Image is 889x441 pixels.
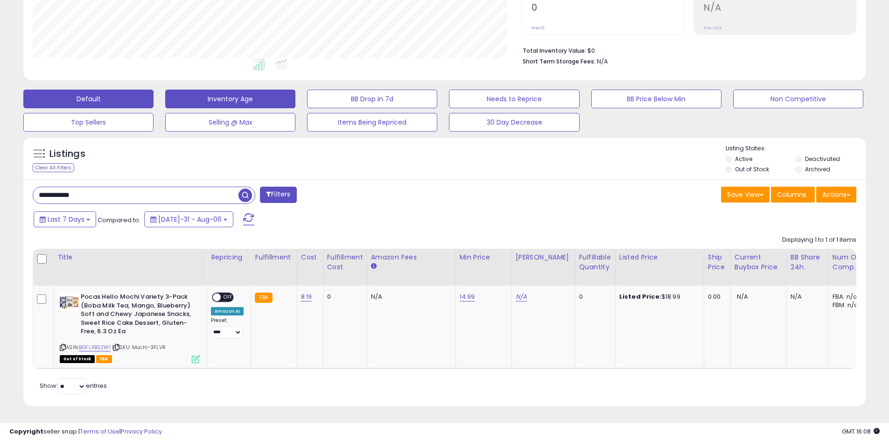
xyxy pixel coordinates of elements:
[523,47,586,55] b: Total Inventory Value:
[34,211,96,227] button: Last 7 Days
[735,155,752,163] label: Active
[33,163,74,172] div: Clear All Filters
[144,211,233,227] button: [DATE]-31 - Aug-06
[704,2,856,15] h2: N/A
[301,252,319,262] div: Cost
[833,301,863,309] div: FBM: n/a
[81,293,194,338] b: Pocas Hello Mochi Variety 3-Pack (Boba Milk Tea, Mango, Blueberry) Soft and Chewy Japanese Snacks...
[449,113,579,132] button: 30 Day Decrease
[708,293,723,301] div: 0.00
[805,155,840,163] label: Deactivated
[842,427,880,436] span: 2025-08-14 16:08 GMT
[597,57,608,66] span: N/A
[579,252,611,272] div: Fulfillable Quantity
[211,307,244,315] div: Amazon AI
[782,236,856,245] div: Displaying 1 to 1 of 1 items
[735,252,783,272] div: Current Buybox Price
[733,90,863,108] button: Non Competitive
[704,25,722,31] small: Prev: N/A
[833,252,867,272] div: Num of Comp.
[516,252,571,262] div: [PERSON_NAME]
[619,252,700,262] div: Listed Price
[532,25,545,31] small: Prev: 0
[40,381,107,390] span: Show: entries
[307,90,437,108] button: BB Drop in 7d
[721,187,770,203] button: Save View
[449,90,579,108] button: Needs to Reprice
[9,427,162,436] div: seller snap | |
[112,343,166,351] span: | SKU: Mochi-3FLVR
[737,292,748,301] span: N/A
[301,292,312,301] a: 8.19
[57,252,203,262] div: Title
[371,262,377,271] small: Amazon Fees.
[371,252,452,262] div: Amazon Fees
[523,57,595,65] b: Short Term Storage Fees:
[48,215,84,224] span: Last 7 Days
[523,44,849,56] li: $0
[60,355,95,363] span: All listings that are currently out of stock and unavailable for purchase on Amazon
[80,427,119,436] a: Terms of Use
[165,90,295,108] button: Inventory Age
[735,165,769,173] label: Out of Stock
[96,355,112,363] span: FBA
[211,317,244,338] div: Preset:
[460,292,475,301] a: 14.99
[327,252,363,272] div: Fulfillment Cost
[49,147,85,161] h5: Listings
[791,252,825,272] div: BB Share 24h.
[805,165,830,173] label: Archived
[23,90,154,108] button: Default
[777,190,806,199] span: Columns
[255,293,272,303] small: FBA
[23,113,154,132] button: Top Sellers
[833,293,863,301] div: FBA: n/a
[619,292,662,301] b: Listed Price:
[260,187,296,203] button: Filters
[60,293,78,311] img: 516KMqHmjvL._SL40_.jpg
[591,90,721,108] button: BB Price Below Min
[816,187,856,203] button: Actions
[9,427,43,436] strong: Copyright
[791,293,821,301] div: N/A
[255,252,293,262] div: Fulfillment
[98,216,140,224] span: Compared to:
[532,2,684,15] h2: 0
[460,252,508,262] div: Min Price
[79,343,111,351] a: B0FL3BS2W1
[211,252,247,262] div: Repricing
[726,144,866,153] p: Listing States:
[307,113,437,132] button: Items Being Repriced
[121,427,162,436] a: Privacy Policy
[327,293,360,301] div: 0
[619,293,697,301] div: $18.99
[60,293,200,362] div: ASIN:
[579,293,608,301] div: 0
[371,293,448,301] div: N/A
[221,294,236,301] span: OFF
[516,292,527,301] a: N/A
[708,252,727,272] div: Ship Price
[165,113,295,132] button: Selling @ Max
[771,187,815,203] button: Columns
[158,215,222,224] span: [DATE]-31 - Aug-06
